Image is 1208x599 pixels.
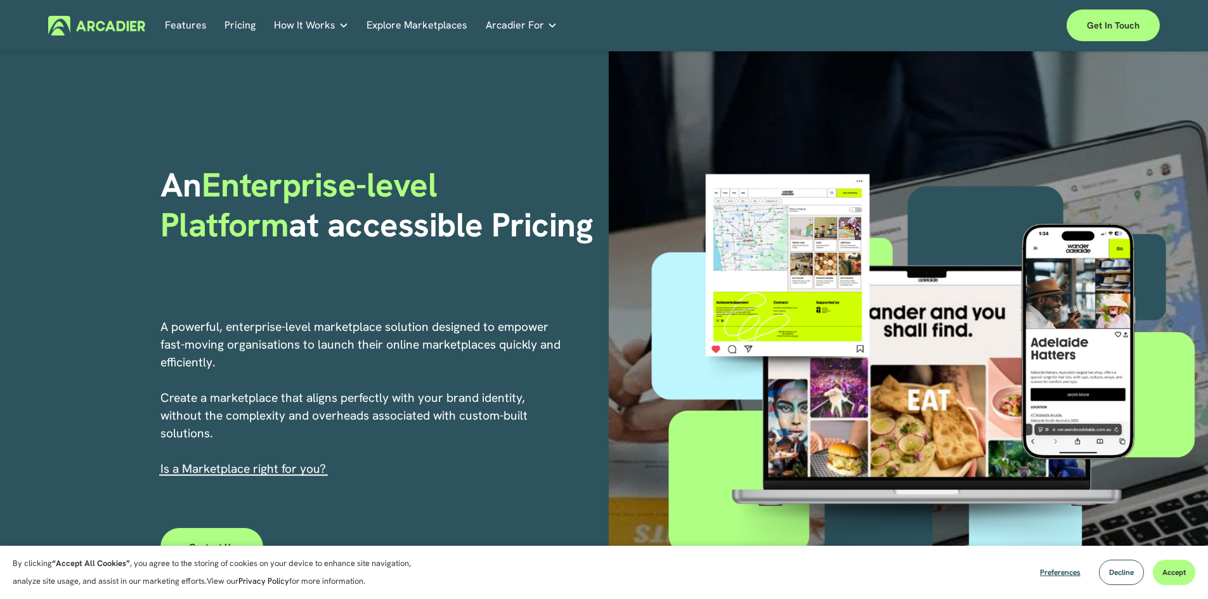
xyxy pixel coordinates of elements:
a: Contact Us [160,528,264,566]
span: Preferences [1040,567,1081,577]
span: Decline [1109,567,1134,577]
a: Privacy Policy [238,576,289,586]
span: How It Works [274,16,335,34]
p: By clicking , you agree to the storing of cookies on your device to enhance site navigation, anal... [13,555,425,590]
strong: “Accept All Cookies” [52,558,130,569]
button: Decline [1099,560,1144,585]
span: Enterprise-level Platform [160,163,446,246]
a: folder dropdown [486,16,557,35]
button: Accept [1153,560,1195,585]
a: Get in touch [1067,10,1160,41]
button: Preferences [1030,560,1090,585]
a: s a Marketplace right for you? [164,461,326,477]
span: Arcadier For [486,16,544,34]
span: Accept [1162,567,1186,577]
a: folder dropdown [274,16,349,35]
a: Features [165,16,207,35]
h1: An at accessible Pricing [160,165,600,245]
a: Explore Marketplaces [367,16,467,35]
a: Pricing [224,16,256,35]
img: Arcadier [48,16,145,35]
span: I [160,461,326,477]
p: A powerful, enterprise-level marketplace solution designed to empower fast-moving organisations t... [160,318,562,478]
